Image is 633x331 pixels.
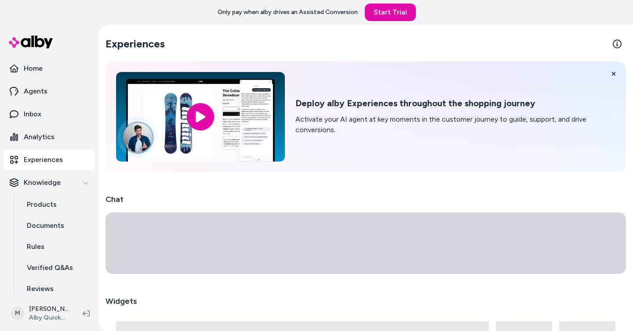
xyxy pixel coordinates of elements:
[4,172,95,193] button: Knowledge
[365,4,416,21] a: Start Trial
[295,114,615,135] p: Activate your AI agent at key moments in the customer journey to guide, support, and drive conver...
[18,257,95,278] a: Verified Q&As
[24,177,61,188] p: Knowledge
[4,126,95,148] a: Analytics
[27,199,57,210] p: Products
[18,215,95,236] a: Documents
[105,295,137,307] h2: Widgets
[5,299,76,327] button: M[PERSON_NAME]Alby QuickStart Store
[4,149,95,170] a: Experiences
[11,306,25,320] span: M
[9,36,53,48] img: alby Logo
[18,278,95,299] a: Reviews
[105,193,626,205] h2: Chat
[4,58,95,79] a: Home
[295,98,615,109] h2: Deploy alby Experiences throughout the shopping journey
[27,241,44,252] p: Rules
[218,8,358,17] p: Only pay when alby drives an Assisted Conversion
[24,63,43,74] p: Home
[4,81,95,102] a: Agents
[105,37,165,51] h2: Experiences
[18,236,95,257] a: Rules
[29,313,69,322] span: Alby QuickStart Store
[27,263,73,273] p: Verified Q&As
[24,155,63,165] p: Experiences
[29,305,69,313] p: [PERSON_NAME]
[27,220,64,231] p: Documents
[24,109,41,119] p: Inbox
[24,132,55,142] p: Analytics
[24,86,47,97] p: Agents
[18,194,95,215] a: Products
[27,284,54,294] p: Reviews
[4,104,95,125] a: Inbox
